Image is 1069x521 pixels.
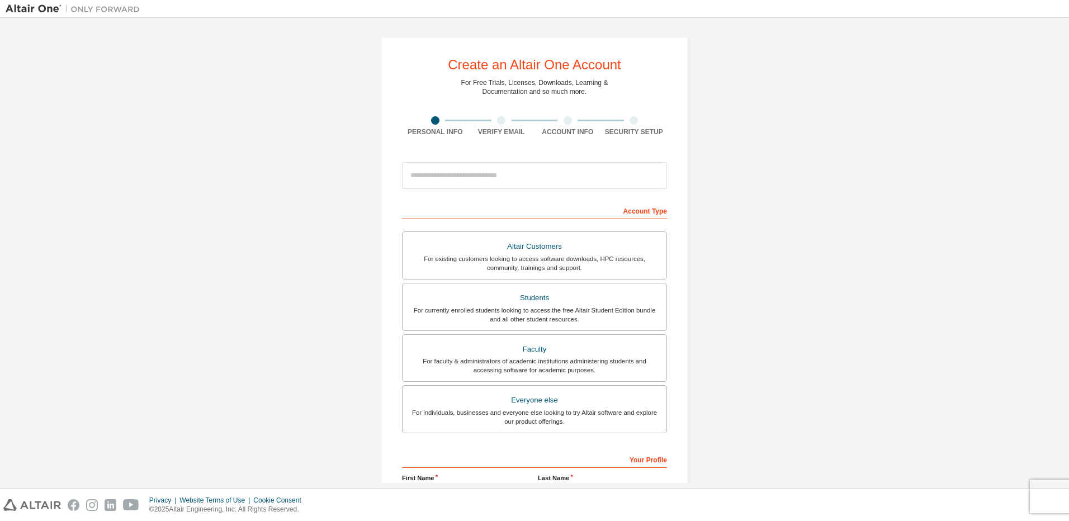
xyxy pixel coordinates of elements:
div: Website Terms of Use [179,496,253,505]
div: Account Type [402,201,667,219]
img: youtube.svg [123,499,139,511]
div: Altair Customers [409,239,660,254]
img: instagram.svg [86,499,98,511]
p: © 2025 Altair Engineering, Inc. All Rights Reserved. [149,505,308,514]
label: Last Name [538,473,667,482]
div: For faculty & administrators of academic institutions administering students and accessing softwa... [409,357,660,375]
img: facebook.svg [68,499,79,511]
div: Personal Info [402,127,469,136]
div: Students [409,290,660,306]
div: Everyone else [409,392,660,408]
div: Create an Altair One Account [448,58,621,72]
div: For existing customers looking to access software downloads, HPC resources, community, trainings ... [409,254,660,272]
img: linkedin.svg [105,499,116,511]
div: Your Profile [402,450,667,468]
img: altair_logo.svg [3,499,61,511]
div: For currently enrolled students looking to access the free Altair Student Edition bundle and all ... [409,306,660,324]
div: Verify Email [469,127,535,136]
div: Account Info [534,127,601,136]
div: For Free Trials, Licenses, Downloads, Learning & Documentation and so much more. [461,78,608,96]
div: Cookie Consent [253,496,308,505]
div: Faculty [409,342,660,357]
div: For individuals, businesses and everyone else looking to try Altair software and explore our prod... [409,408,660,426]
img: Altair One [6,3,145,15]
label: First Name [402,473,531,482]
div: Privacy [149,496,179,505]
div: Security Setup [601,127,668,136]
